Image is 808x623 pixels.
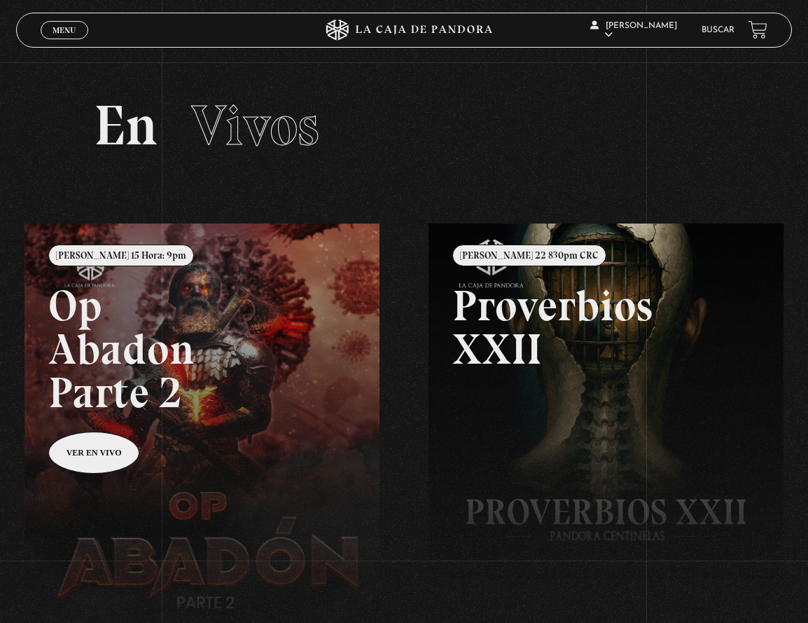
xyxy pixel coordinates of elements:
[48,38,81,48] span: Cerrar
[94,97,714,153] h2: En
[191,92,319,159] span: Vivos
[590,22,677,39] span: [PERSON_NAME]
[53,26,76,34] span: Menu
[702,26,734,34] a: Buscar
[748,20,767,39] a: View your shopping cart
